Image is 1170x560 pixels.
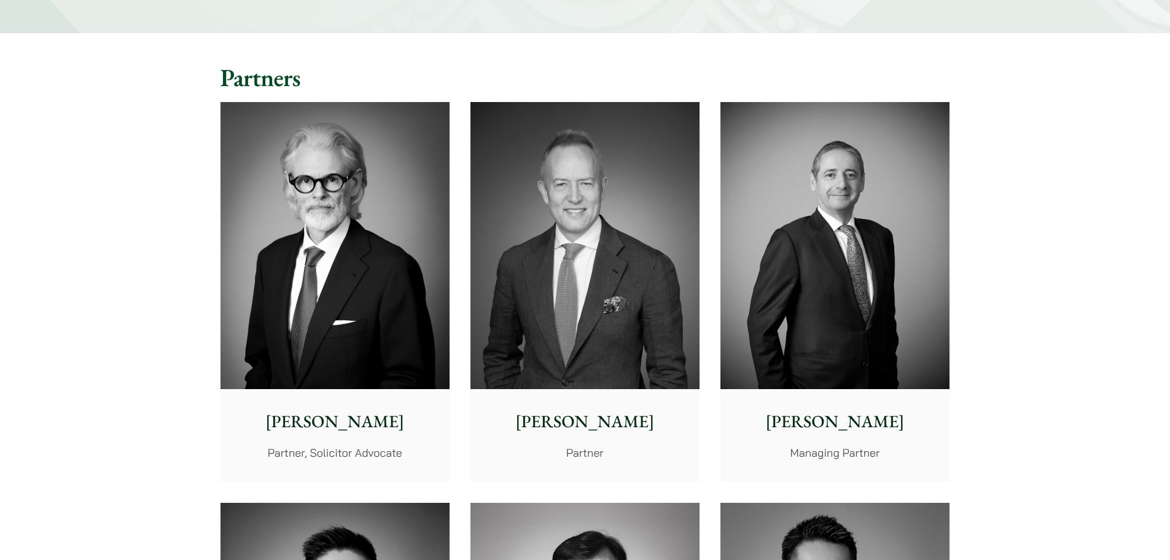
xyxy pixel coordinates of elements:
[470,102,700,482] a: [PERSON_NAME] Partner
[720,102,950,482] a: [PERSON_NAME] Managing Partner
[220,63,950,92] h2: Partners
[730,409,940,435] p: [PERSON_NAME]
[730,444,940,461] p: Managing Partner
[480,444,690,461] p: Partner
[230,444,440,461] p: Partner, Solicitor Advocate
[480,409,690,435] p: [PERSON_NAME]
[220,102,450,482] a: [PERSON_NAME] Partner, Solicitor Advocate
[230,409,440,435] p: [PERSON_NAME]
